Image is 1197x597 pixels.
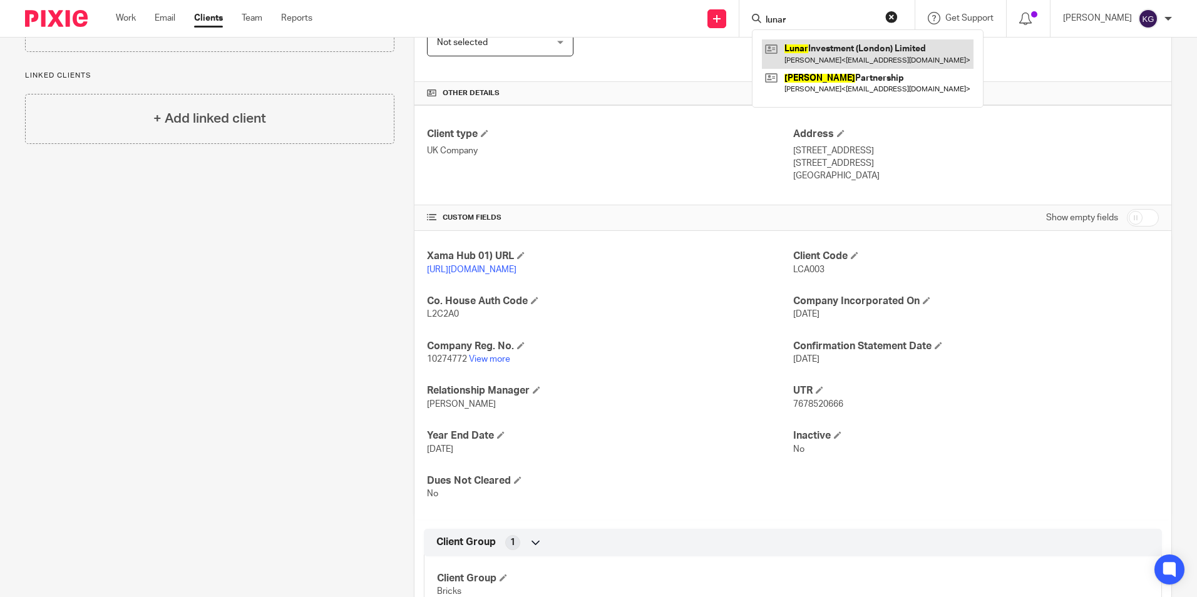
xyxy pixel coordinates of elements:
span: No [427,489,438,498]
span: 1 [510,536,515,549]
span: Get Support [945,14,994,23]
h4: Client Code [793,250,1159,263]
h4: CUSTOM FIELDS [427,213,793,223]
span: Other details [443,88,500,98]
p: [STREET_ADDRESS] [793,157,1159,170]
span: [DATE] [793,310,819,319]
h4: Relationship Manager [427,384,793,397]
p: UK Company [427,145,793,157]
input: Search [764,15,877,26]
p: [GEOGRAPHIC_DATA] [793,170,1159,182]
h4: Xama Hub 01) URL [427,250,793,263]
h4: UTR [793,384,1159,397]
h4: Confirmation Statement Date [793,340,1159,353]
h4: Client type [427,128,793,141]
h4: Company Reg. No. [427,340,793,353]
h4: Company Incorporated On [793,295,1159,308]
span: 7678520666 [793,400,843,409]
h4: Year End Date [427,429,793,442]
span: Bricks [437,587,461,596]
p: Linked clients [25,71,394,81]
h4: Co. House Auth Code [427,295,793,308]
a: Reports [281,12,312,24]
a: View more [469,355,510,364]
h4: + Add linked client [153,109,266,128]
span: LCA003 [793,265,825,274]
h4: Dues Not Cleared [427,474,793,487]
label: Show empty fields [1046,212,1118,224]
p: [STREET_ADDRESS] [793,145,1159,157]
a: Work [116,12,136,24]
span: 10274772 [427,355,467,364]
span: L2C2A0 [427,310,459,319]
button: Clear [885,11,898,23]
h4: Address [793,128,1159,141]
h4: Client Group [437,572,793,585]
a: [URL][DOMAIN_NAME] [427,265,516,274]
img: svg%3E [1138,9,1158,29]
span: Client Group [436,536,496,549]
span: [PERSON_NAME] [427,400,496,409]
a: Clients [194,12,223,24]
p: [PERSON_NAME] [1063,12,1132,24]
h4: Inactive [793,429,1159,442]
span: [DATE] [793,355,819,364]
span: [DATE] [427,445,453,454]
span: Not selected [437,38,488,47]
span: No [793,445,804,454]
a: Email [155,12,175,24]
img: Pixie [25,10,88,27]
a: Team [242,12,262,24]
